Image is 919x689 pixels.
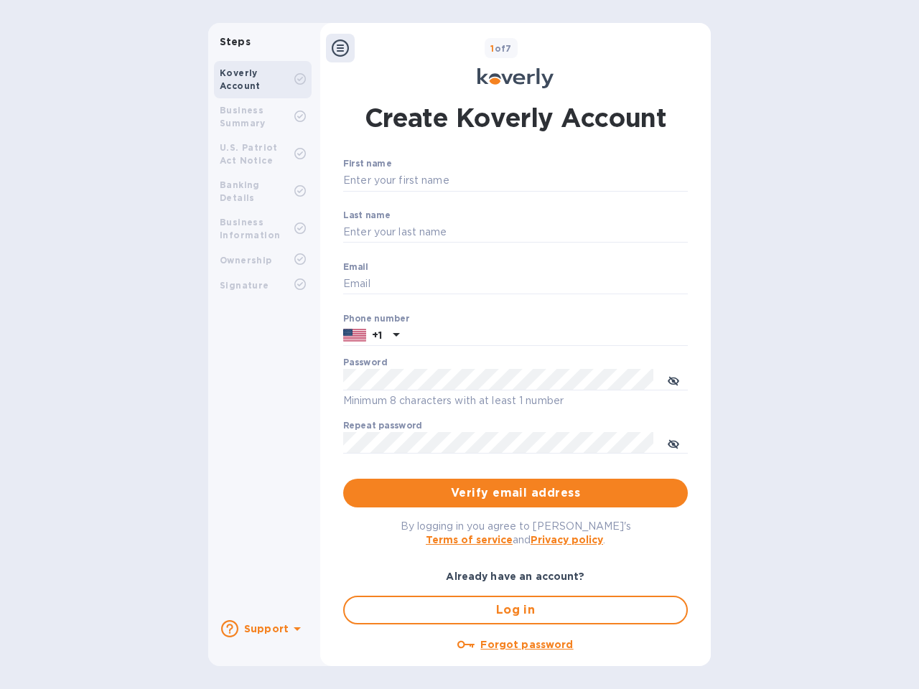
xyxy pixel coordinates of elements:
[220,255,272,266] b: Ownership
[490,43,512,54] b: of 7
[220,36,251,47] b: Steps
[659,365,688,394] button: toggle password visibility
[220,105,266,128] b: Business Summary
[355,484,676,502] span: Verify email address
[531,534,603,545] a: Privacy policy
[343,479,688,507] button: Verify email address
[659,428,688,457] button: toggle password visibility
[343,273,688,295] input: Email
[480,639,573,650] u: Forgot password
[343,222,688,243] input: Enter your last name
[220,280,269,291] b: Signature
[426,534,513,545] a: Terms of service
[220,179,260,203] b: Banking Details
[343,263,368,271] label: Email
[365,100,667,136] h1: Create Koverly Account
[343,327,366,343] img: US
[220,67,261,91] b: Koverly Account
[356,601,675,619] span: Log in
[343,393,688,409] p: Minimum 8 characters with at least 1 number
[343,314,409,323] label: Phone number
[220,142,278,166] b: U.S. Patriot Act Notice
[343,160,391,169] label: First name
[244,623,289,634] b: Support
[401,520,631,545] span: By logging in you agree to [PERSON_NAME]'s and .
[372,328,382,342] p: +1
[220,217,280,240] b: Business Information
[446,571,584,582] b: Already have an account?
[343,359,387,367] label: Password
[343,170,688,192] input: Enter your first name
[343,596,688,624] button: Log in
[343,422,422,431] label: Repeat password
[343,211,391,220] label: Last name
[490,43,494,54] span: 1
